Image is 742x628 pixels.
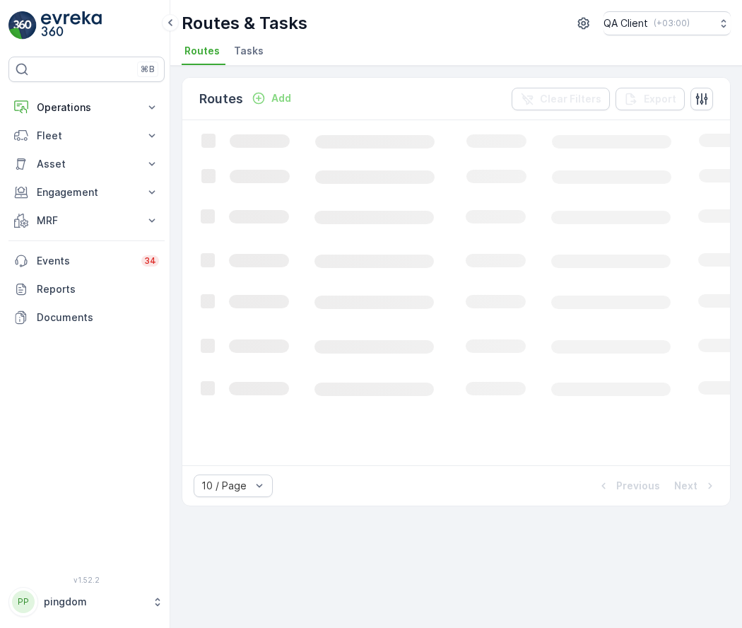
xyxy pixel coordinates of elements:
div: PP [12,591,35,613]
img: logo [8,11,37,40]
img: logo_light-DOdMpM7g.png [41,11,102,40]
button: Clear Filters [512,88,610,110]
p: Documents [37,310,159,325]
p: Engagement [37,185,136,199]
p: Events [37,254,133,268]
p: ⌘B [141,64,155,75]
p: Next [674,479,697,493]
p: Fleet [37,129,136,143]
a: Events34 [8,247,165,275]
p: Routes & Tasks [182,12,307,35]
button: Previous [595,477,661,494]
a: Reports [8,275,165,303]
button: Add [246,90,297,107]
p: Asset [37,157,136,171]
button: Engagement [8,178,165,207]
p: Export [644,92,676,106]
button: MRF [8,207,165,235]
p: MRF [37,214,136,228]
p: Add [271,91,291,105]
button: Asset [8,150,165,178]
p: Routes [199,89,243,109]
p: Operations [37,100,136,115]
button: Fleet [8,122,165,150]
p: Clear Filters [540,92,601,106]
button: Export [616,88,685,110]
p: pingdom [44,595,145,609]
button: Next [673,477,719,494]
span: Routes [184,44,220,58]
span: Tasks [234,44,264,58]
p: 34 [144,255,156,267]
p: Reports [37,282,159,296]
button: PPpingdom [8,587,165,617]
p: Previous [616,479,660,493]
span: v 1.52.2 [8,576,165,584]
button: QA Client(+03:00) [603,11,731,35]
p: QA Client [603,16,648,30]
a: Documents [8,303,165,332]
p: ( +03:00 ) [654,18,690,29]
button: Operations [8,93,165,122]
